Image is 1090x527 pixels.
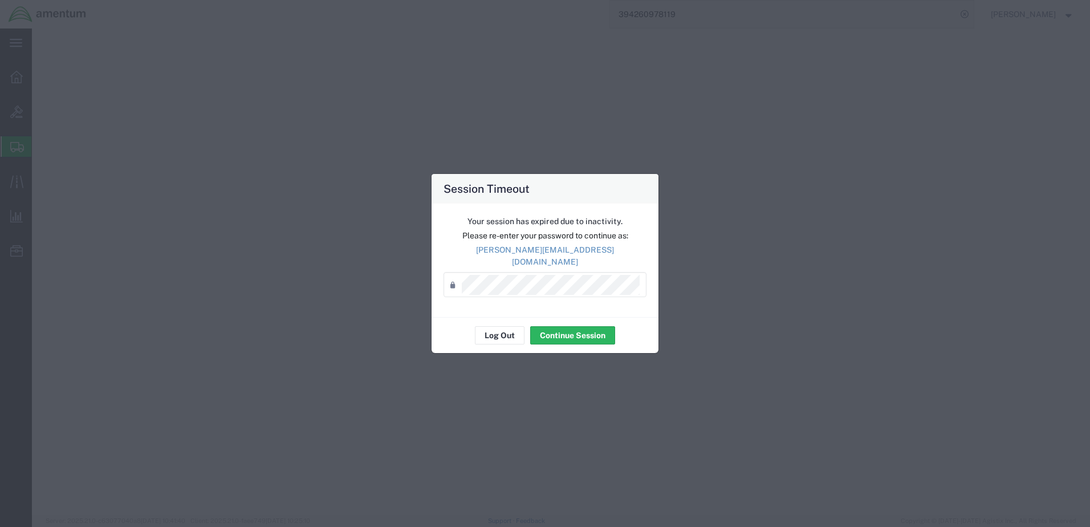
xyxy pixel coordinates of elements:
button: Continue Session [530,326,615,344]
button: Log Out [475,326,524,344]
p: Please re-enter your password to continue as: [444,230,646,242]
p: Your session has expired due to inactivity. [444,216,646,228]
h4: Session Timeout [444,180,530,197]
p: [PERSON_NAME][EMAIL_ADDRESS][DOMAIN_NAME] [444,244,646,268]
